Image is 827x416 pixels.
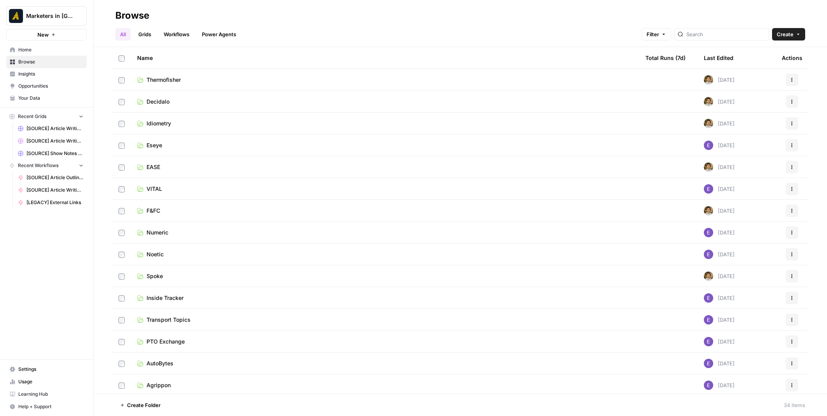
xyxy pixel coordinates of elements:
img: fgkld43o89z7d2dcu0r80zen0lng [704,250,713,259]
div: [DATE] [704,206,735,215]
img: Marketers in Demand Logo [9,9,23,23]
img: 5zyzjh3tw4s3l6pe5wy4otrd1hyg [704,162,713,172]
img: fgkld43o89z7d2dcu0r80zen0lng [704,337,713,346]
span: Inside Tracker [147,294,184,302]
span: Decidalo [147,98,170,106]
img: fgkld43o89z7d2dcu0r80zen0lng [704,315,713,324]
span: [SOURCE] Article Outline - Transcript-Driven Articles [27,174,83,181]
a: Noetic [137,250,633,258]
img: fgkld43o89z7d2dcu0r80zen0lng [704,359,713,368]
a: All [115,28,131,41]
div: [DATE] [704,293,735,303]
div: [DATE] [704,162,735,172]
a: Usage [6,375,87,388]
a: [SOURCE] Article Writing - Keyword-Driven Articles Grid [14,122,87,135]
a: Grids [134,28,156,41]
div: [DATE] [704,141,735,150]
span: New [37,31,49,39]
img: fgkld43o89z7d2dcu0r80zen0lng [704,293,713,303]
a: Agrippon [137,381,633,389]
a: [LEGACY] External Links [14,196,87,209]
span: [SOURCE] Show Notes Grid [27,150,83,157]
span: [SOURCE] Article Writing - Transcript-Driven Articles [27,187,83,194]
span: Filter [647,30,659,38]
span: Numeric [147,229,168,236]
button: Create [772,28,805,41]
span: Agrippon [147,381,171,389]
a: Your Data [6,92,87,104]
a: Power Agents [197,28,241,41]
img: fgkld43o89z7d2dcu0r80zen0lng [704,184,713,194]
span: Your Data [18,95,83,102]
span: EASE [147,163,160,171]
span: Recent Grids [18,113,46,120]
a: Inside Tracker [137,294,633,302]
a: VITAL [137,185,633,193]
a: Insights [6,68,87,80]
div: [DATE] [704,337,735,346]
a: Thermofisher [137,76,633,84]
a: Eseye [137,141,633,149]
a: Transport Topics [137,316,633,324]
span: AutoBytes [147,360,173,367]
a: Settings [6,363,87,375]
a: Numeric [137,229,633,236]
span: Settings [18,366,83,373]
img: 5zyzjh3tw4s3l6pe5wy4otrd1hyg [704,75,713,85]
span: Eseye [147,141,162,149]
span: Help + Support [18,403,83,410]
img: 5zyzjh3tw4s3l6pe5wy4otrd1hyg [704,271,713,281]
div: Name [137,47,633,69]
a: [SOURCE] Article Writing-Transcript-Driven Article Grid [14,135,87,147]
img: fgkld43o89z7d2dcu0r80zen0lng [704,228,713,237]
span: [SOURCE] Article Writing - Keyword-Driven Articles Grid [27,125,83,132]
span: Noetic [147,250,164,258]
a: Opportunities [6,80,87,92]
span: Learning Hub [18,391,83,398]
div: [DATE] [704,359,735,368]
button: Help + Support [6,400,87,413]
input: Search [686,30,765,38]
a: [SOURCE] Article Outline - Transcript-Driven Articles [14,171,87,184]
button: Workspace: Marketers in Demand [6,6,87,26]
img: fgkld43o89z7d2dcu0r80zen0lng [704,141,713,150]
span: Marketers in [GEOGRAPHIC_DATA] [26,12,73,20]
a: Decidalo [137,98,633,106]
div: [DATE] [704,381,735,390]
a: Spoke [137,272,633,280]
a: Workflows [159,28,194,41]
div: 34 Items [784,401,805,409]
a: PTO Exchange [137,338,633,345]
div: Total Runs (7d) [645,47,686,69]
div: [DATE] [704,250,735,259]
div: [DATE] [704,119,735,128]
div: [DATE] [704,184,735,194]
img: fgkld43o89z7d2dcu0r80zen0lng [704,381,713,390]
a: Browse [6,56,87,68]
span: VITAL [147,185,162,193]
div: [DATE] [704,271,735,281]
span: Usage [18,378,83,385]
div: [DATE] [704,75,735,85]
a: [SOURCE] Show Notes Grid [14,147,87,160]
span: [SOURCE] Article Writing-Transcript-Driven Article Grid [27,137,83,145]
span: Create Folder [127,401,161,409]
span: [LEGACY] External Links [27,199,83,206]
span: Create [777,30,793,38]
img: 5zyzjh3tw4s3l6pe5wy4otrd1hyg [704,97,713,106]
span: Recent Workflows [18,162,58,169]
span: Opportunities [18,83,83,90]
a: Idiometry [137,120,633,127]
span: Home [18,46,83,53]
a: EASE [137,163,633,171]
span: PTO Exchange [147,338,185,345]
span: Transport Topics [147,316,191,324]
div: Actions [782,47,802,69]
img: 5zyzjh3tw4s3l6pe5wy4otrd1hyg [704,119,713,128]
span: Browse [18,58,83,65]
span: F&FC [147,207,160,215]
a: Home [6,44,87,56]
div: [DATE] [704,228,735,237]
button: Recent Workflows [6,160,87,171]
button: New [6,29,87,41]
